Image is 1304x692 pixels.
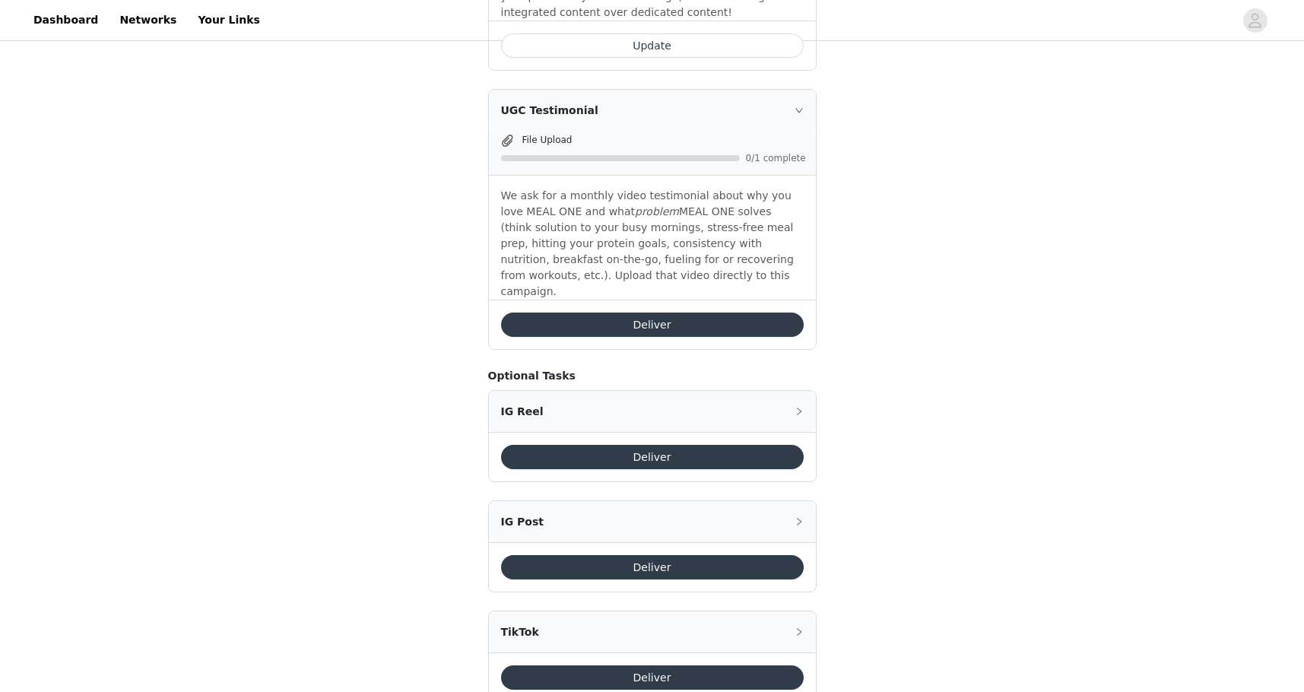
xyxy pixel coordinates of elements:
[795,106,804,115] i: icon: right
[501,445,804,469] button: Deliver
[489,391,816,432] div: icon: rightIG Reel
[189,3,269,37] a: Your Links
[501,665,804,690] button: Deliver
[110,3,186,37] a: Networks
[795,627,804,636] i: icon: right
[501,555,804,579] button: Deliver
[24,3,107,37] a: Dashboard
[522,135,573,145] span: File Upload
[635,205,679,217] em: problem
[488,368,817,384] h4: Optional Tasks
[489,90,816,131] div: icon: rightUGC Testimonial
[501,188,804,300] p: We ask for a monthly video testimonial about why you love MEAL ONE and what MEAL ONE solves (thin...
[1248,8,1262,33] div: avatar
[795,517,804,526] i: icon: right
[501,33,804,58] button: Update
[746,154,807,163] span: 0/1 complete
[795,407,804,416] i: icon: right
[489,501,816,542] div: icon: rightIG Post
[501,313,804,337] button: Deliver
[489,611,816,652] div: icon: rightTikTok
